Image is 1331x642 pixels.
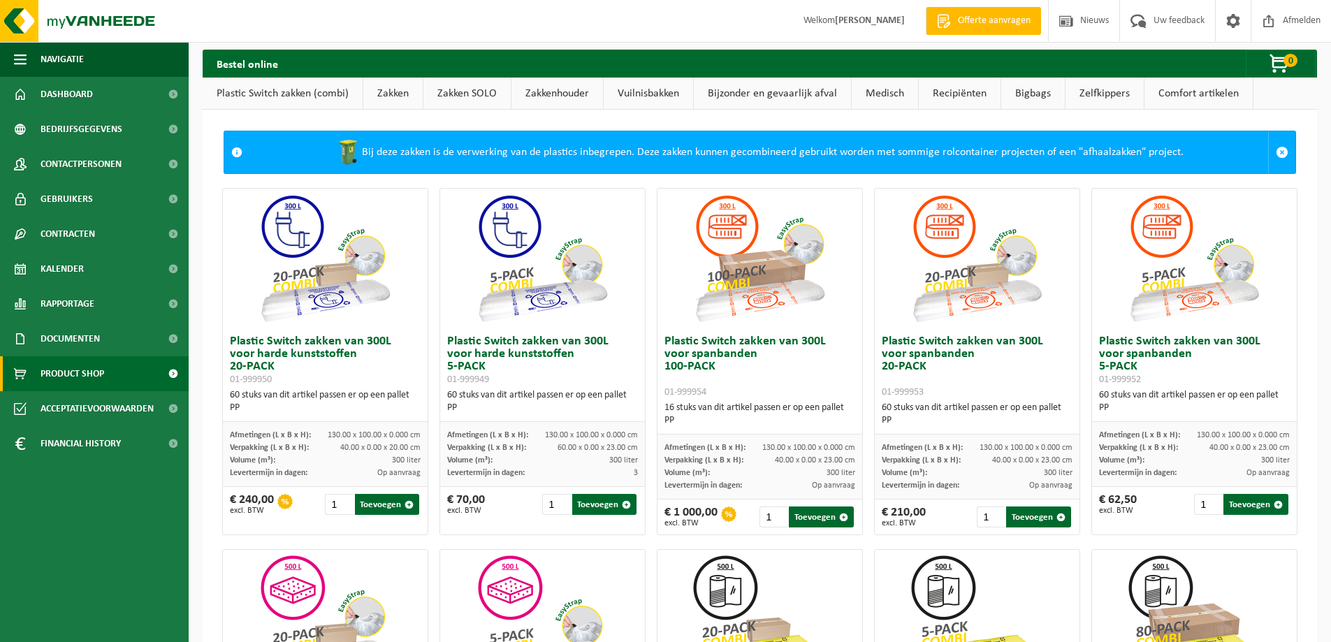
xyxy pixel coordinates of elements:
span: 40.00 x 0.00 x 20.00 cm [340,444,421,452]
input: 1 [542,494,570,515]
a: Bigbags [1001,78,1065,110]
span: 3 [634,469,638,477]
a: Zakkenhouder [511,78,603,110]
span: Volume (m³): [664,469,710,477]
div: € 62,50 [1099,494,1137,515]
span: 40.00 x 0.00 x 23.00 cm [1209,444,1290,452]
span: Gebruikers [41,182,93,217]
span: Verpakking (L x B x H): [664,456,743,465]
h3: Plastic Switch zakken van 300L voor spanbanden 100-PACK [664,335,855,398]
span: Op aanvraag [377,469,421,477]
div: 16 stuks van dit artikel passen er op een pallet [664,402,855,427]
div: € 240,00 [230,494,274,515]
a: Vuilnisbakken [604,78,693,110]
span: Volume (m³): [882,469,927,477]
span: 300 liter [392,456,421,465]
span: Levertermijn in dagen: [230,469,307,477]
h3: Plastic Switch zakken van 300L voor spanbanden 5-PACK [1099,335,1290,386]
button: 0 [1246,50,1316,78]
strong: [PERSON_NAME] [835,15,905,26]
div: 60 stuks van dit artikel passen er op een pallet [882,402,1072,427]
span: 130.00 x 100.00 x 0.000 cm [1197,431,1290,439]
button: Toevoegen [1006,506,1071,527]
span: Afmetingen (L x B x H): [1099,431,1180,439]
span: excl. BTW [1099,506,1137,515]
div: € 210,00 [882,506,926,527]
img: 01-999953 [907,189,1047,328]
span: 300 liter [609,456,638,465]
img: 01-999949 [472,189,612,328]
span: 01-999949 [447,374,489,385]
h3: Plastic Switch zakken van 300L voor spanbanden 20-PACK [882,335,1072,398]
span: Volume (m³): [1099,456,1144,465]
span: Acceptatievoorwaarden [41,391,154,426]
span: Documenten [41,321,100,356]
span: 40.00 x 0.00 x 23.00 cm [992,456,1072,465]
div: PP [664,414,855,427]
span: 130.00 x 100.00 x 0.000 cm [328,431,421,439]
button: Toevoegen [1223,494,1288,515]
span: Navigatie [41,42,84,77]
a: Offerte aanvragen [926,7,1041,35]
div: PP [1099,402,1290,414]
span: excl. BTW [882,519,926,527]
span: Bedrijfsgegevens [41,112,122,147]
div: € 1 000,00 [664,506,718,527]
div: Bij deze zakken is de verwerking van de plastics inbegrepen. Deze zakken kunnen gecombineerd gebr... [249,131,1268,173]
span: 300 liter [827,469,855,477]
span: Volume (m³): [447,456,493,465]
a: Plastic Switch zakken (combi) [203,78,363,110]
span: 01-999953 [882,387,924,397]
span: Financial History [41,426,121,461]
a: Recipiënten [919,78,1001,110]
span: Afmetingen (L x B x H): [882,444,963,452]
span: 130.00 x 100.00 x 0.000 cm [545,431,638,439]
div: € 70,00 [447,494,485,515]
span: Kalender [41,251,84,286]
span: 0 [1283,54,1297,67]
input: 1 [325,494,353,515]
span: 300 liter [1261,456,1290,465]
button: Toevoegen [789,506,854,527]
span: Op aanvraag [1029,481,1072,490]
span: Afmetingen (L x B x H): [664,444,745,452]
span: 300 liter [1044,469,1072,477]
span: Offerte aanvragen [954,14,1034,28]
img: 01-999952 [1124,189,1264,328]
a: Zelfkippers [1065,78,1144,110]
a: Zakken [363,78,423,110]
h3: Plastic Switch zakken van 300L voor harde kunststoffen 5-PACK [447,335,638,386]
div: PP [882,414,1072,427]
div: 60 stuks van dit artikel passen er op een pallet [447,389,638,414]
span: Levertermijn in dagen: [664,481,742,490]
span: Product Shop [41,356,104,391]
span: 01-999950 [230,374,272,385]
span: 130.00 x 100.00 x 0.000 cm [762,444,855,452]
span: Rapportage [41,286,94,321]
span: Levertermijn in dagen: [447,469,525,477]
span: Levertermijn in dagen: [1099,469,1177,477]
a: Comfort artikelen [1144,78,1253,110]
div: 60 stuks van dit artikel passen er op een pallet [230,389,421,414]
div: PP [447,402,638,414]
span: Volume (m³): [230,456,275,465]
span: Afmetingen (L x B x H): [447,431,528,439]
span: Afmetingen (L x B x H): [230,431,311,439]
a: Zakken SOLO [423,78,511,110]
img: 01-999950 [255,189,395,328]
span: excl. BTW [447,506,485,515]
span: Verpakking (L x B x H): [447,444,526,452]
span: 01-999954 [664,387,706,397]
div: 60 stuks van dit artikel passen er op een pallet [1099,389,1290,414]
span: Verpakking (L x B x H): [882,456,961,465]
span: Verpakking (L x B x H): [230,444,309,452]
img: WB-0240-HPE-GN-50.png [334,138,362,166]
span: 130.00 x 100.00 x 0.000 cm [980,444,1072,452]
h2: Bestel online [203,50,292,77]
span: 01-999952 [1099,374,1141,385]
a: Medisch [852,78,918,110]
img: 01-999954 [690,189,829,328]
button: Toevoegen [572,494,637,515]
a: Sluit melding [1268,131,1295,173]
button: Toevoegen [355,494,420,515]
